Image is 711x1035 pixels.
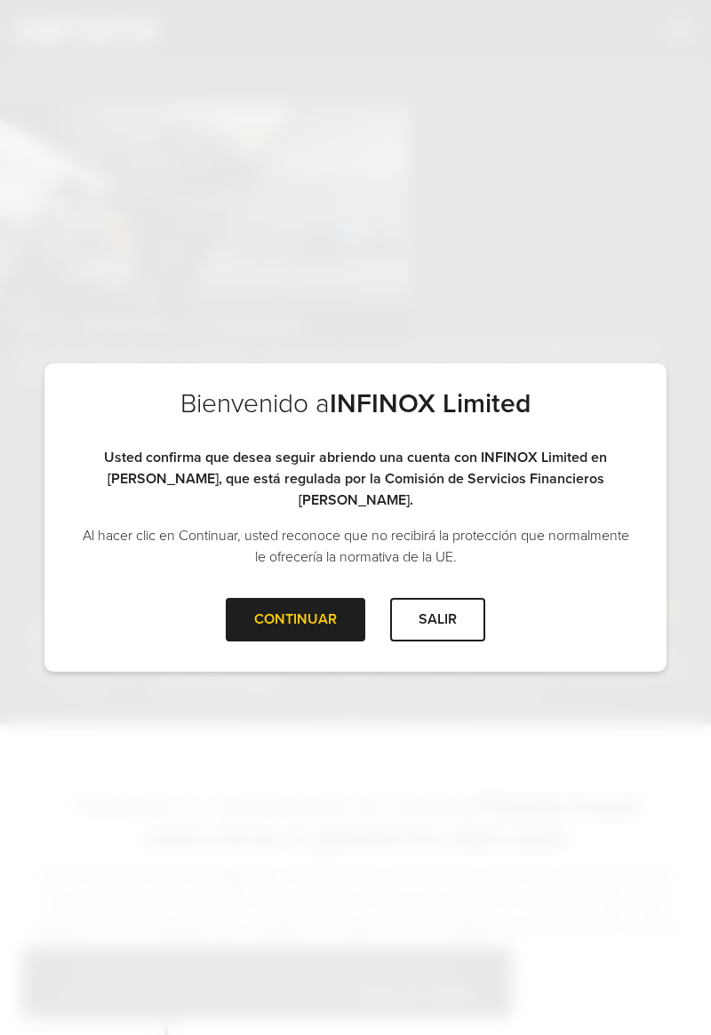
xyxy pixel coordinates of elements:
strong: INFINOX Limited [330,387,531,420]
strong: Usted confirma que desea seguir abriendo una cuenta con INFINOX Limited en [PERSON_NAME], que est... [104,449,607,509]
div: SALIR [390,598,485,641]
div: CONTINUAR [226,598,365,641]
h2: Bienvenido a [80,388,631,448]
p: Al hacer clic en Continuar, usted reconoce que no recibirá la protección que normalmente le ofrec... [80,525,631,568]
